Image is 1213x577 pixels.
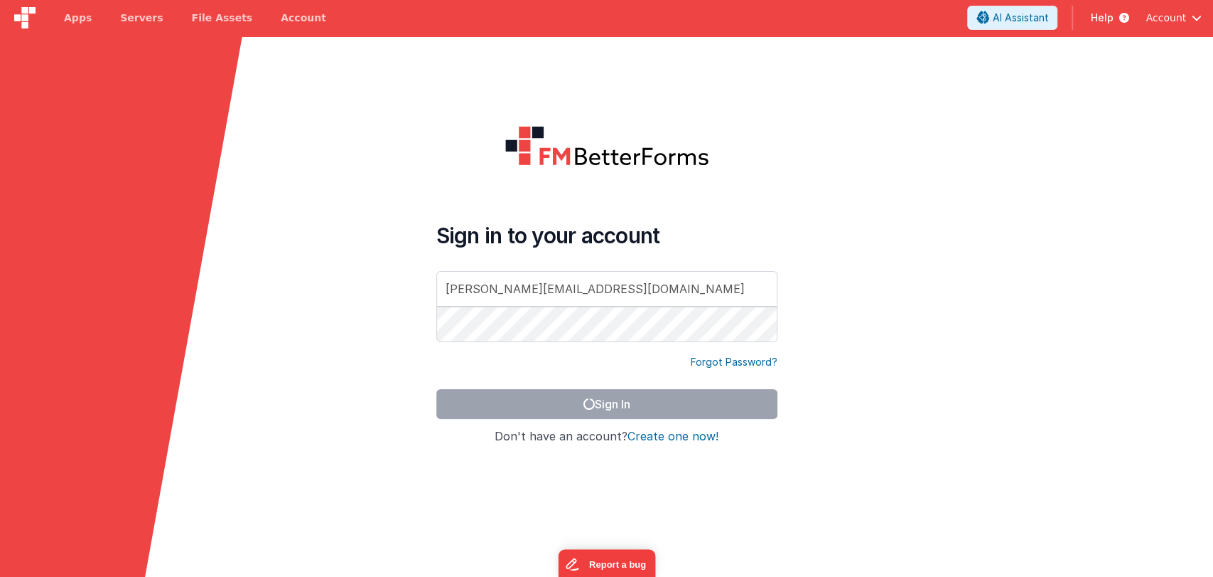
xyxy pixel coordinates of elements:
[120,11,163,25] span: Servers
[436,223,777,248] h4: Sign in to your account
[436,430,777,443] h4: Don't have an account?
[691,355,777,369] a: Forgot Password?
[436,271,777,307] input: Email Address
[992,11,1048,25] span: AI Assistant
[1145,11,1186,25] span: Account
[436,389,777,419] button: Sign In
[64,11,92,25] span: Apps
[627,430,718,443] button: Create one now!
[1090,11,1113,25] span: Help
[192,11,253,25] span: File Assets
[1145,11,1202,25] button: Account
[967,6,1057,30] button: AI Assistant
